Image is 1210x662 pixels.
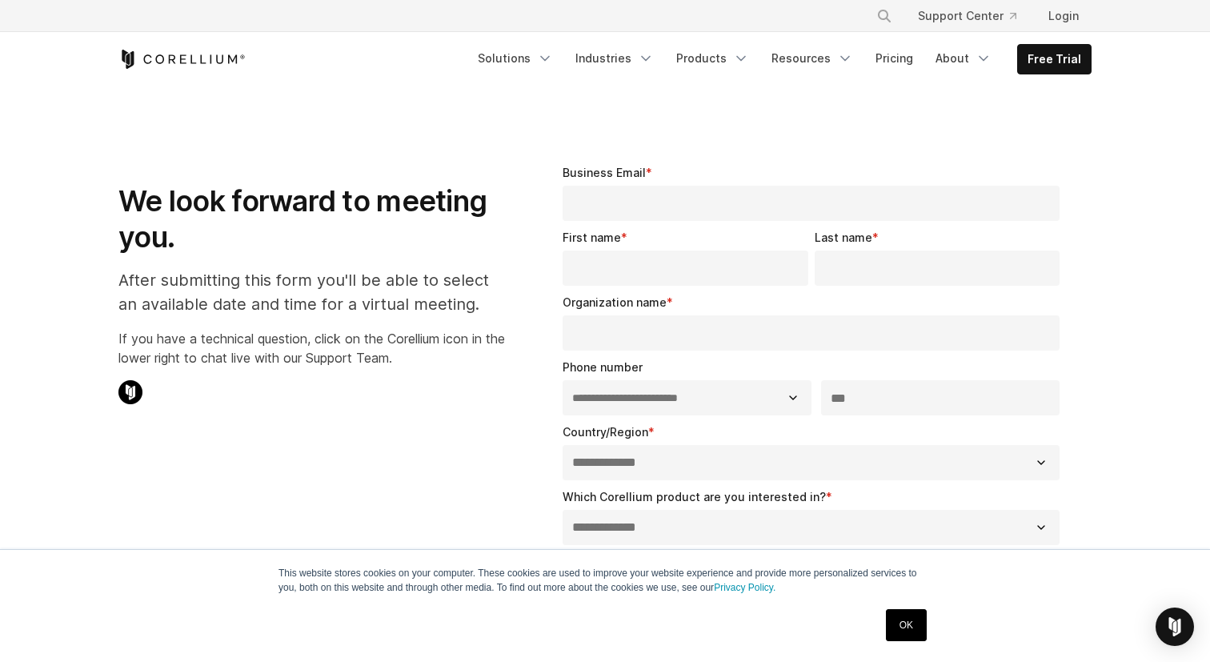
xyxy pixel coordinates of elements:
button: Search [870,2,899,30]
p: If you have a technical question, click on the Corellium icon in the lower right to chat live wit... [118,329,505,367]
span: Which Corellium product are you interested in? [563,490,826,504]
a: OK [886,609,927,641]
span: Business Email [563,166,646,179]
p: This website stores cookies on your computer. These cookies are used to improve your website expe... [278,566,932,595]
p: After submitting this form you'll be able to select an available date and time for a virtual meet... [118,268,505,316]
a: Resources [762,44,863,73]
a: Products [667,44,759,73]
span: Organization name [563,295,667,309]
span: Last name [815,231,872,244]
div: Navigation Menu [857,2,1092,30]
a: About [926,44,1001,73]
a: Support Center [905,2,1029,30]
a: Free Trial [1018,45,1091,74]
a: Industries [566,44,663,73]
a: Privacy Policy. [714,582,775,593]
a: Corellium Home [118,50,246,69]
span: First name [563,231,621,244]
span: Phone number [563,360,643,374]
div: Open Intercom Messenger [1156,608,1194,646]
a: Pricing [866,44,923,73]
a: Login [1036,2,1092,30]
span: Country/Region [563,425,648,439]
h1: We look forward to meeting you. [118,183,505,255]
a: Solutions [468,44,563,73]
div: Navigation Menu [468,44,1092,74]
img: Corellium Chat Icon [118,380,142,404]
